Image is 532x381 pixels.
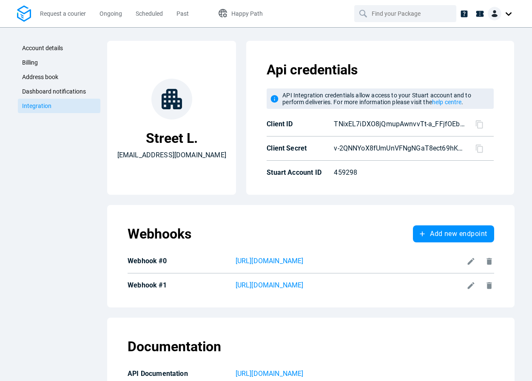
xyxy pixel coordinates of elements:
[488,7,501,20] img: Client
[22,45,63,51] span: Account details
[236,369,494,379] a: [URL][DOMAIN_NAME]
[136,10,163,17] span: Scheduled
[430,230,487,237] span: Add new endpoint
[128,281,232,290] p: Webhook #1
[22,59,38,66] span: Billing
[432,99,462,105] a: help centre
[413,225,494,242] button: Add new endpoint
[176,10,189,17] span: Past
[267,144,330,153] p: Client Secret
[334,168,455,178] p: 459298
[267,61,494,78] p: Api credentials
[334,143,465,154] p: v-2QNNYoX8fUmUnVFNgNGaT8ect69hKhO_Szy0Z17To
[22,88,86,95] span: Dashboard notifications
[18,55,101,70] a: Billing
[18,99,101,113] a: Integration
[146,130,198,147] p: Street L.
[17,6,31,22] img: Logo
[231,10,263,17] span: Happy Path
[18,70,101,84] a: Address book
[18,84,101,99] a: Dashboard notifications
[40,10,86,17] span: Request a courier
[128,257,232,265] p: Webhook #0
[334,119,465,129] p: TNixEL7iDXO8jQmupAwnvvTt-a_FFjfOEbb5W1lgR7E
[100,10,122,17] span: Ongoing
[18,41,101,55] a: Account details
[117,150,226,160] p: [EMAIL_ADDRESS][DOMAIN_NAME]
[267,168,330,177] p: Stuart Account ID
[236,280,463,290] a: [URL][DOMAIN_NAME]
[236,256,463,266] a: [URL][DOMAIN_NAME]
[22,102,51,109] span: Integration
[128,225,191,242] p: Webhooks
[128,338,221,355] p: Documentation
[372,6,441,22] input: Find your Package
[282,92,471,105] span: API Integration credentials allow access to your Stuart account and to perform deliveries. For mo...
[128,370,232,378] p: API Documentation
[267,120,330,128] p: Client ID
[22,74,58,80] span: Address book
